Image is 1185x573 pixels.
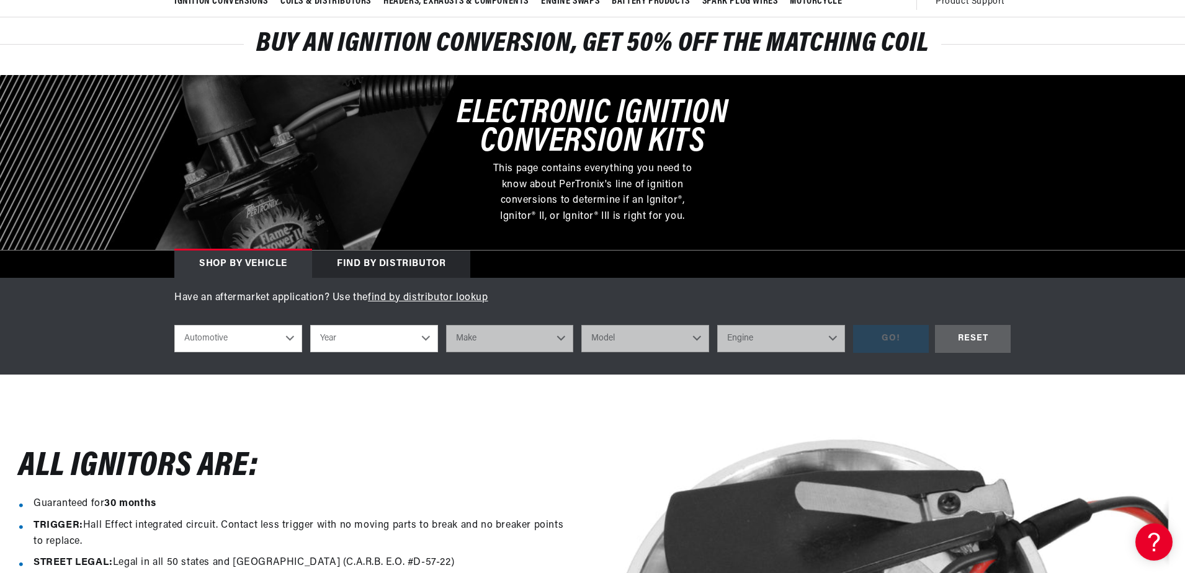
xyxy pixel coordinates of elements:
p: Have an aftermarket application? Use the [174,290,1011,306]
strong: STREET LEGAL: [34,557,113,567]
a: find by distributor lookup [368,293,488,303]
li: Hall Effect integrated circuit. Contact less trigger with no moving parts to break and no breaker... [34,518,574,549]
h3: Electronic Ignition Conversion Kits [406,100,779,158]
strong: 30 months [104,499,156,509]
select: Make [446,325,574,352]
h2: All Ignitors ARe: [19,453,258,482]
strong: TRIGGER: [34,520,83,530]
select: Ride Type [174,325,302,352]
select: Year [310,325,438,352]
select: Engine [717,325,845,352]
li: Guaranteed for [34,496,574,512]
li: Legal in all 50 states and [GEOGRAPHIC_DATA] (C.A.R.B. E.O. #D-57-22) [34,555,574,571]
p: This page contains everything you need to know about PerTronix's line of ignition conversions to ... [483,161,702,224]
div: RESET [935,325,1011,353]
select: Model [581,325,709,352]
div: Shop by vehicle [174,251,312,278]
div: Find by Distributor [312,251,470,278]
